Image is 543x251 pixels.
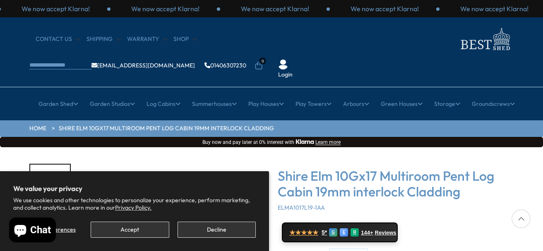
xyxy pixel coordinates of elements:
[127,35,167,43] a: Warranty
[460,4,529,13] p: We now accept Klarna!
[90,93,135,114] a: Garden Studios
[361,229,373,236] span: 144+
[147,93,180,114] a: Log Cabins
[131,4,199,13] p: We now accept Klarna!
[278,204,325,211] span: ELMA1017L19-1AA
[13,196,256,211] p: We use cookies and other technologies to personalize your experience, perform marketing, and coll...
[472,93,515,114] a: Groundscrews
[456,26,514,53] img: logo
[330,4,440,13] div: 3 / 3
[340,228,348,237] div: E
[343,93,369,114] a: Arbours
[351,4,419,13] p: We now accept Klarna!
[111,4,220,13] div: 1 / 3
[91,62,195,68] a: [EMAIL_ADDRESS][DOMAIN_NAME]
[278,60,288,69] img: User Icon
[204,62,246,68] a: 01406307230
[278,168,514,200] h3: Shire Elm 10Gx17 Multiroom Pent Log Cabin 19mm interlock Cladding
[381,93,423,114] a: Green Houses
[29,124,46,133] a: HOME
[278,71,293,79] a: Login
[220,4,330,13] div: 2 / 3
[29,164,71,220] div: 1 / 10
[178,222,256,238] button: Decline
[86,35,121,43] a: Shipping
[30,165,70,220] img: Elm2990x50909_9x16_8000LIFESTYLE_ebb03b52-3ad0-433a-96f0-8190fa0c79cb_200x200.jpg
[1,4,111,13] div: 3 / 3
[59,124,274,133] a: Shire Elm 10Gx17 Multiroom Pent Log Cabin 19mm interlock Cladding
[241,4,309,13] p: We now accept Klarna!
[91,222,169,238] button: Accept
[115,204,151,211] a: Privacy Policy.
[248,93,284,114] a: Play Houses
[22,4,90,13] p: We now accept Klarna!
[282,222,398,242] a: ★★★★★ 5* G E R 144+ Reviews
[375,229,396,236] span: Reviews
[13,184,256,193] h2: We value your privacy
[173,35,197,43] a: Shop
[329,228,337,237] div: G
[289,229,318,237] span: ★★★★★
[7,218,58,244] inbox-online-store-chat: Shopify online store chat
[434,93,460,114] a: Storage
[259,57,266,65] span: 0
[192,93,237,114] a: Summerhouses
[351,228,359,237] div: R
[296,93,332,114] a: Play Towers
[255,62,263,70] a: 0
[36,35,80,43] a: CONTACT US
[38,93,78,114] a: Garden Shed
